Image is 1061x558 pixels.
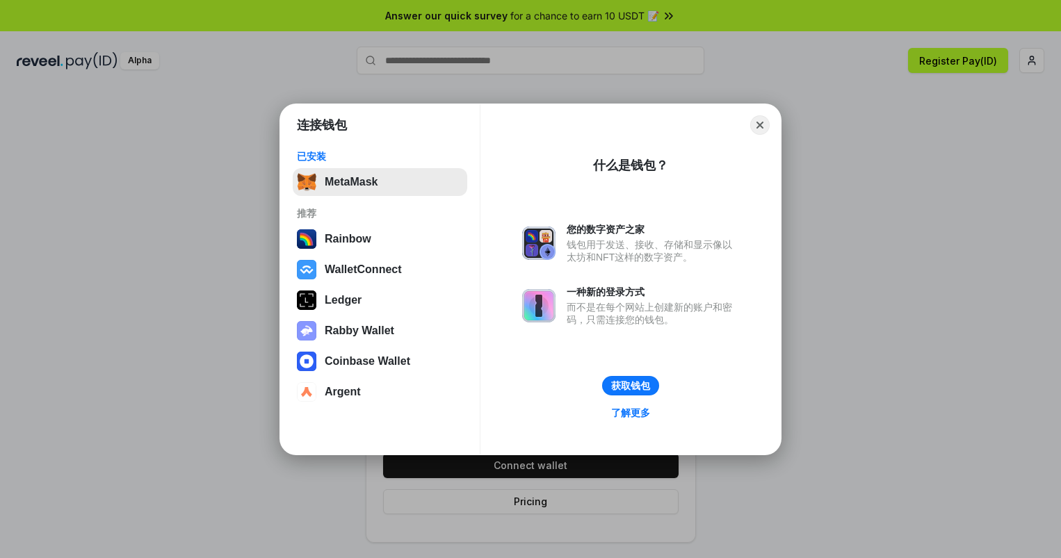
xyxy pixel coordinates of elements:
div: 一种新的登录方式 [567,286,739,298]
button: WalletConnect [293,256,467,284]
img: svg+xml,%3Csvg%20fill%3D%22none%22%20height%3D%2233%22%20viewBox%3D%220%200%2035%2033%22%20width%... [297,172,316,192]
div: 获取钱包 [611,379,650,392]
div: 已安装 [297,150,463,163]
div: Ledger [325,294,362,306]
button: Rainbow [293,225,467,253]
img: svg+xml,%3Csvg%20width%3D%22120%22%20height%3D%22120%22%20viewBox%3D%220%200%20120%20120%22%20fil... [297,229,316,249]
img: svg+xml,%3Csvg%20xmlns%3D%22http%3A%2F%2Fwww.w3.org%2F2000%2Fsvg%22%20fill%3D%22none%22%20viewBox... [297,321,316,340]
div: WalletConnect [325,263,402,276]
button: Argent [293,378,467,406]
img: svg+xml,%3Csvg%20xmlns%3D%22http%3A%2F%2Fwww.w3.org%2F2000%2Fsvg%22%20fill%3D%22none%22%20viewBox... [522,227,556,260]
div: MetaMask [325,176,378,188]
div: 钱包用于发送、接收、存储和显示像以太坊和NFT这样的数字资产。 [567,238,739,263]
h1: 连接钱包 [297,117,347,133]
button: Close [750,115,770,135]
a: 了解更多 [603,404,658,422]
div: 了解更多 [611,407,650,419]
img: svg+xml,%3Csvg%20xmlns%3D%22http%3A%2F%2Fwww.w3.org%2F2000%2Fsvg%22%20fill%3D%22none%22%20viewBox... [522,289,556,322]
button: Coinbase Wallet [293,347,467,375]
div: 推荐 [297,207,463,220]
div: Rabby Wallet [325,325,394,337]
button: 获取钱包 [602,376,659,395]
div: 而不是在每个网站上创建新的账户和密码，只需连接您的钱包。 [567,301,739,326]
div: 您的数字资产之家 [567,223,739,236]
img: svg+xml,%3Csvg%20width%3D%2228%22%20height%3D%2228%22%20viewBox%3D%220%200%2028%2028%22%20fill%3D... [297,352,316,371]
img: svg+xml,%3Csvg%20xmlns%3D%22http%3A%2F%2Fwww.w3.org%2F2000%2Fsvg%22%20width%3D%2228%22%20height%3... [297,290,316,310]
img: svg+xml,%3Csvg%20width%3D%2228%22%20height%3D%2228%22%20viewBox%3D%220%200%2028%2028%22%20fill%3D... [297,260,316,279]
div: Argent [325,386,361,398]
div: Rainbow [325,233,371,245]
img: svg+xml,%3Csvg%20width%3D%2228%22%20height%3D%2228%22%20viewBox%3D%220%200%2028%2028%22%20fill%3D... [297,382,316,402]
button: Ledger [293,286,467,314]
div: 什么是钱包？ [593,157,668,174]
button: Rabby Wallet [293,317,467,345]
div: Coinbase Wallet [325,355,410,368]
button: MetaMask [293,168,467,196]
